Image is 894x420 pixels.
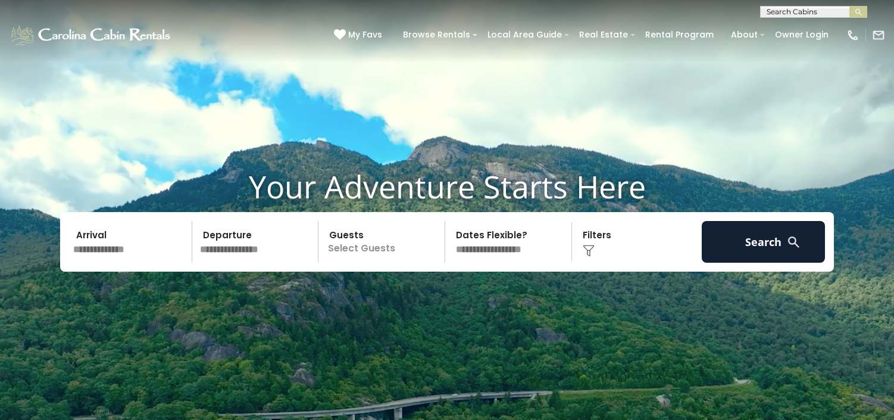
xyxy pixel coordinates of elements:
[725,26,764,44] a: About
[639,26,720,44] a: Rental Program
[9,168,885,205] h1: Your Adventure Starts Here
[322,221,445,263] p: Select Guests
[397,26,476,44] a: Browse Rentals
[348,29,382,41] span: My Favs
[786,235,801,250] img: search-regular-white.png
[9,23,174,47] img: White-1-1-2.png
[573,26,634,44] a: Real Estate
[334,29,385,42] a: My Favs
[846,29,859,42] img: phone-regular-white.png
[702,221,825,263] button: Search
[583,245,595,257] img: filter--v1.png
[482,26,568,44] a: Local Area Guide
[872,29,885,42] img: mail-regular-white.png
[769,26,834,44] a: Owner Login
